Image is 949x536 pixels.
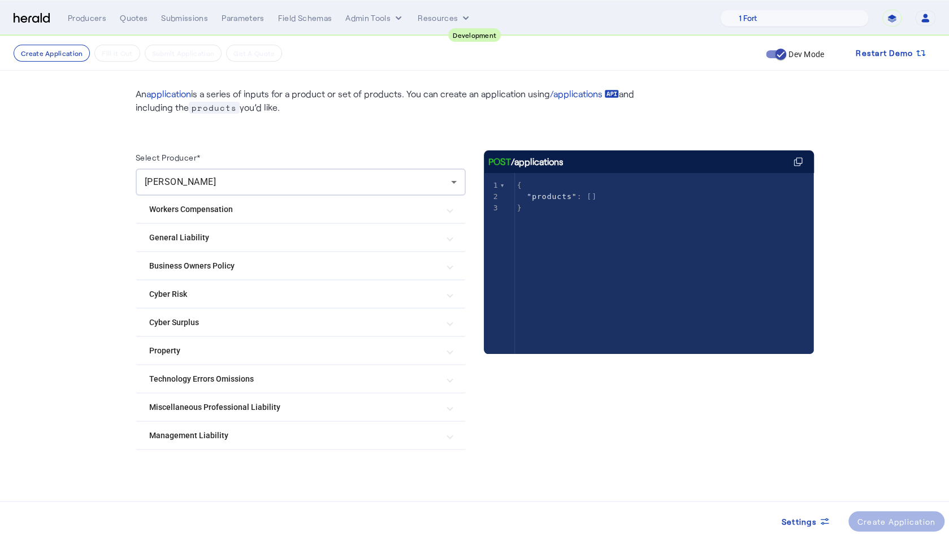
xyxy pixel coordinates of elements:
div: Parameters [222,12,265,24]
button: Fill it Out [94,45,140,62]
div: 1 [484,180,500,191]
button: internal dropdown menu [345,12,404,24]
a: application [146,88,191,99]
mat-expansion-panel-header: Miscellaneous Professional Liability [136,394,466,421]
span: { [517,181,522,189]
div: Submissions [161,12,208,24]
button: Settings [773,511,839,531]
button: Resources dropdown menu [418,12,471,24]
button: Get A Quote [226,45,282,62]
span: POST [488,155,511,168]
mat-panel-title: Cyber Surplus [149,317,439,328]
div: /applications [488,155,564,168]
a: /applications [550,87,619,101]
mat-expansion-panel-header: Property [136,337,466,364]
label: Select Producer* [136,153,201,162]
mat-expansion-panel-header: Workers Compensation [136,196,466,223]
mat-panel-title: Property [149,345,439,357]
mat-expansion-panel-header: Cyber Risk [136,280,466,308]
span: "products" [527,192,577,201]
button: Restart Demo [847,43,935,63]
mat-expansion-panel-header: Management Liability [136,422,466,449]
mat-expansion-panel-header: Cyber Surplus [136,309,466,336]
button: Submit Application [145,45,222,62]
mat-panel-title: General Liability [149,232,439,244]
div: Field Schemas [278,12,332,24]
span: } [517,204,522,212]
div: Development [448,28,501,42]
mat-panel-title: Cyber Risk [149,288,439,300]
mat-expansion-panel-header: Business Owners Policy [136,252,466,279]
span: products [189,102,240,114]
div: Producers [68,12,106,24]
mat-expansion-panel-header: General Liability [136,224,466,251]
button: Create Application [14,45,90,62]
div: 2 [484,191,500,202]
span: : [] [517,192,597,201]
mat-panel-title: Workers Compensation [149,204,439,215]
span: [PERSON_NAME] [145,176,216,187]
img: Herald Logo [14,13,50,24]
herald-code-block: /applications [484,150,814,331]
div: 3 [484,202,500,214]
label: Dev Mode [786,49,824,60]
span: Restart Demo [856,46,913,60]
mat-panel-title: Miscellaneous Professional Liability [149,401,439,413]
div: Quotes [120,12,148,24]
p: An is a series of inputs for a product or set of products. You can create an application using an... [136,87,644,114]
mat-panel-title: Technology Errors Omissions [149,373,439,385]
mat-panel-title: Business Owners Policy [149,260,439,272]
mat-panel-title: Management Liability [149,430,439,442]
span: Settings [782,516,817,528]
mat-expansion-panel-header: Technology Errors Omissions [136,365,466,392]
